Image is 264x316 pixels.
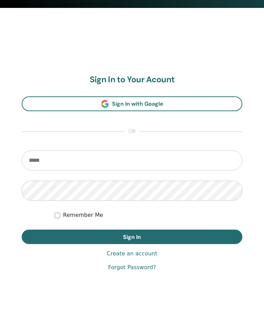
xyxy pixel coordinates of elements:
[55,211,242,220] div: Keep me authenticated indefinitely or until I manually logout
[123,234,141,241] span: Sign In
[125,128,139,136] span: or
[63,211,103,220] label: Remember Me
[22,75,242,85] h2: Sign In to Your Acount
[22,230,242,244] button: Sign In
[112,101,163,108] span: Sign In with Google
[107,250,157,258] a: Create an account
[22,97,242,112] a: Sign In with Google
[108,264,156,272] a: Forgot Password?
